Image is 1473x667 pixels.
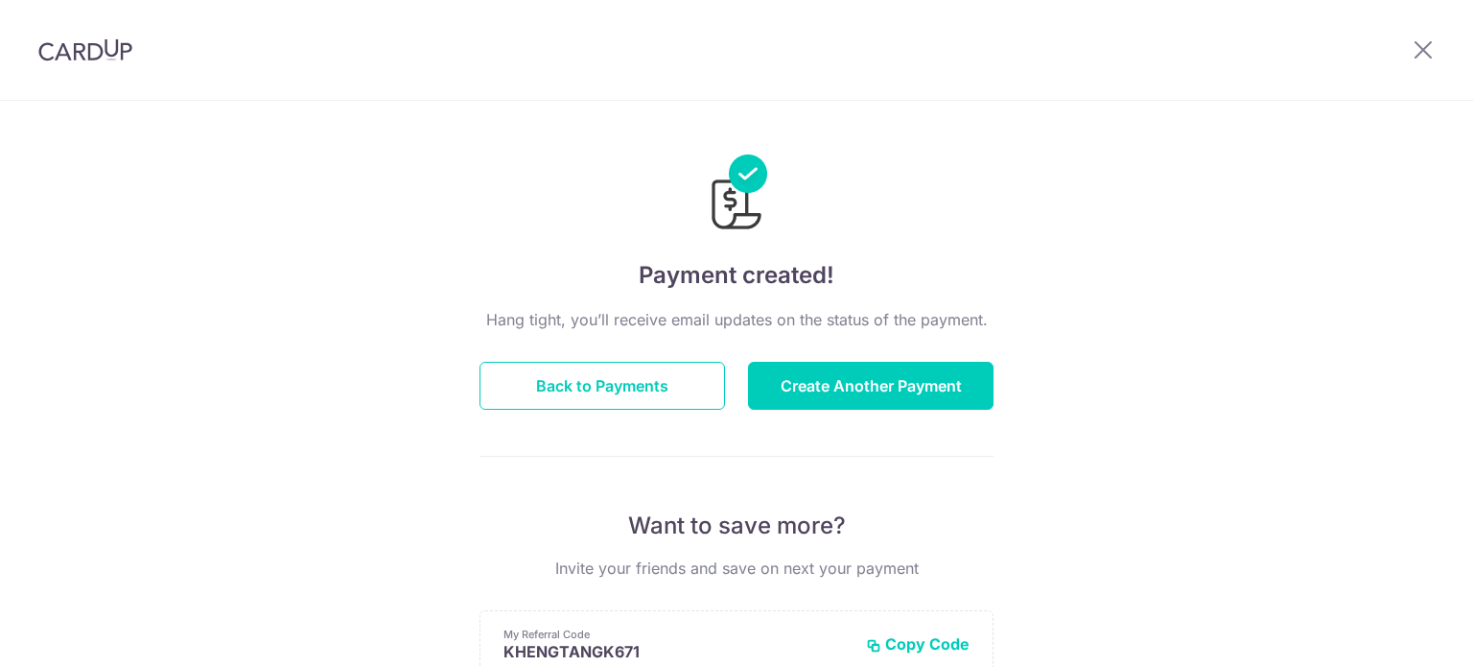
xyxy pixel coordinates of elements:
[706,155,767,235] img: Payments
[479,362,725,410] button: Back to Payments
[748,362,994,410] button: Create Another Payment
[479,511,994,541] p: Want to save more?
[479,308,994,331] p: Hang tight, you’ll receive email updates on the status of the payment.
[479,258,994,293] h4: Payment created!
[38,38,132,61] img: CardUp
[503,642,851,661] p: KHENGTANGK671
[1350,609,1454,657] iframe: Opens a widget where you can find more information
[503,627,851,642] p: My Referral Code
[866,634,970,654] button: Copy Code
[479,557,994,580] p: Invite your friends and save on next your payment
